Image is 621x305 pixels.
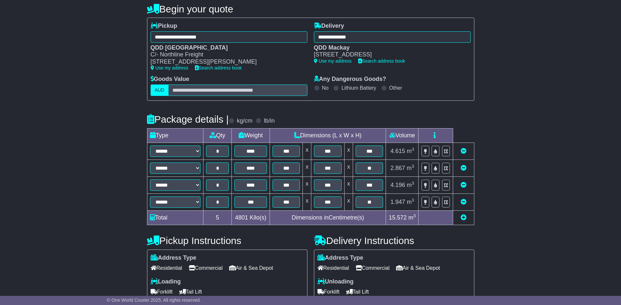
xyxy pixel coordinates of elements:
[341,85,376,91] label: Lithium Battery
[303,193,311,210] td: x
[358,58,405,64] a: Search address book
[314,76,386,83] label: Any Dangerous Goods?
[151,76,189,83] label: Goods Value
[344,193,353,210] td: x
[203,210,231,225] td: 5
[237,117,252,125] label: kg/cm
[151,263,182,273] span: Residential
[413,213,416,218] sup: 3
[318,287,340,297] span: Forklift
[303,160,311,176] td: x
[147,210,203,225] td: Total
[303,143,311,160] td: x
[344,176,353,193] td: x
[314,235,474,246] h4: Delivery Instructions
[344,143,353,160] td: x
[412,198,414,203] sup: 3
[318,254,363,262] label: Address Type
[151,84,169,96] label: AUD
[461,199,466,205] a: Remove this item
[407,182,414,188] span: m
[151,58,301,66] div: [STREET_ADDRESS][PERSON_NAME]
[408,214,416,221] span: m
[412,181,414,186] sup: 3
[229,263,273,273] span: Air & Sea Depot
[270,128,386,143] td: Dimensions (L x W x H)
[151,44,301,52] div: QDD [GEOGRAPHIC_DATA]
[314,58,352,64] a: Use my address
[151,65,188,70] a: Use my address
[391,148,405,154] span: 4.615
[386,128,419,143] td: Volume
[195,65,242,70] a: Search address book
[151,23,177,30] label: Pickup
[407,165,414,171] span: m
[318,278,354,285] label: Unloading
[412,147,414,152] sup: 3
[407,148,414,154] span: m
[396,263,440,273] span: Air & Sea Depot
[147,235,307,246] h4: Pickup Instructions
[389,85,402,91] label: Other
[235,214,248,221] span: 4801
[461,148,466,154] a: Remove this item
[147,114,229,125] h4: Package details |
[151,51,301,58] div: C/- Northline Freight
[203,128,231,143] td: Qty
[461,214,466,221] a: Add new item
[151,254,197,262] label: Address Type
[461,165,466,171] a: Remove this item
[391,199,405,205] span: 1.947
[270,210,386,225] td: Dimensions in Centimetre(s)
[314,23,344,30] label: Delivery
[107,297,201,303] span: © One World Courier 2025. All rights reserved.
[147,128,203,143] td: Type
[461,182,466,188] a: Remove this item
[147,4,474,14] h4: Begin your quote
[322,85,329,91] label: No
[189,263,223,273] span: Commercial
[179,287,202,297] span: Tail Lift
[389,214,407,221] span: 15.572
[232,128,270,143] td: Weight
[356,263,390,273] span: Commercial
[303,176,311,193] td: x
[264,117,274,125] label: lb/in
[151,278,181,285] label: Loading
[391,165,405,171] span: 2.867
[314,51,464,58] div: [STREET_ADDRESS]
[314,44,464,52] div: QDD Mackay
[412,164,414,169] sup: 3
[318,263,349,273] span: Residential
[346,287,369,297] span: Tail Lift
[391,182,405,188] span: 4.196
[344,160,353,176] td: x
[407,199,414,205] span: m
[151,287,173,297] span: Forklift
[232,210,270,225] td: Kilo(s)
